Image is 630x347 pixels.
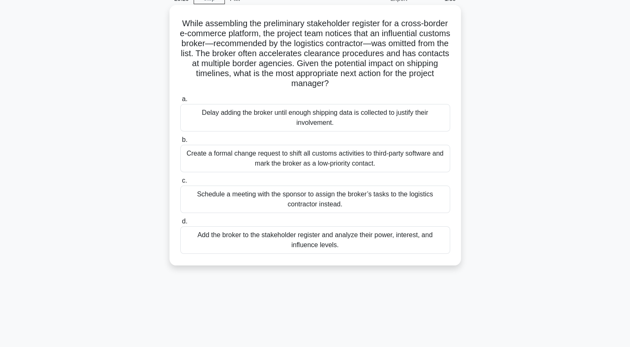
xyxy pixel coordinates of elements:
[179,18,451,89] h5: While assembling the preliminary stakeholder register for a cross-border e-commerce platform, the...
[180,226,450,254] div: Add the broker to the stakeholder register and analyze their power, interest, and influence levels.
[182,136,187,143] span: b.
[180,104,450,131] div: Delay adding the broker until enough shipping data is collected to justify their involvement.
[182,218,187,225] span: d.
[180,145,450,172] div: Create a formal change request to shift all customs activities to third-party software and mark t...
[182,95,187,102] span: a.
[180,186,450,213] div: Schedule a meeting with the sponsor to assign the broker’s tasks to the logistics contractor inst...
[182,177,187,184] span: c.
